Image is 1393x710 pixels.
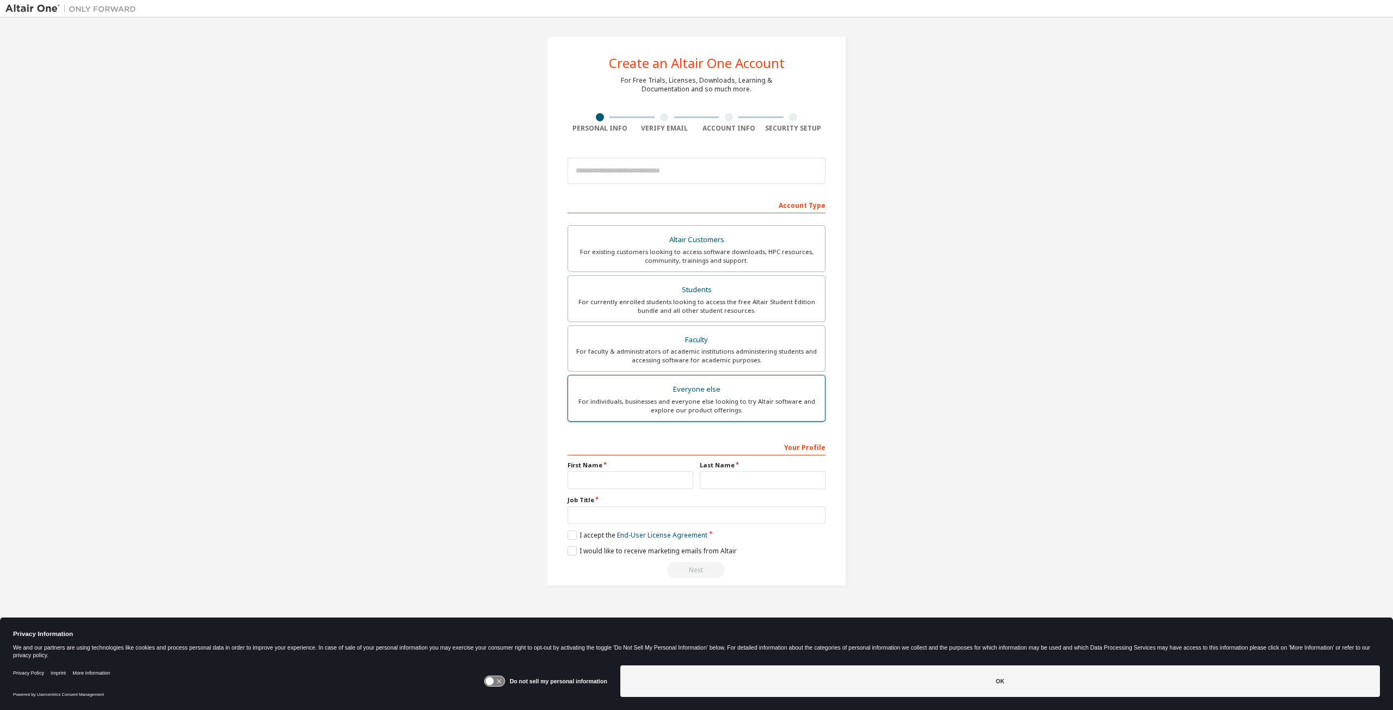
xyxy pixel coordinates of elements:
[621,76,772,94] div: For Free Trials, Licenses, Downloads, Learning & Documentation and so much more.
[5,3,141,14] img: Altair One
[609,57,785,70] div: Create an Altair One Account
[700,461,825,470] label: Last Name
[568,124,632,133] div: Personal Info
[575,347,818,365] div: For faculty & administrators of academic institutions administering students and accessing softwa...
[568,196,825,213] div: Account Type
[696,124,761,133] div: Account Info
[575,232,818,248] div: Altair Customers
[575,397,818,415] div: For individuals, businesses and everyone else looking to try Altair software and explore our prod...
[568,546,737,555] label: I would like to receive marketing emails from Altair
[568,496,825,504] label: Job Title
[617,530,707,540] a: End-User License Agreement
[575,332,818,348] div: Faculty
[575,382,818,397] div: Everyone else
[761,124,826,133] div: Security Setup
[575,298,818,315] div: For currently enrolled students looking to access the free Altair Student Edition bundle and all ...
[568,530,707,540] label: I accept the
[575,248,818,265] div: For existing customers looking to access software downloads, HPC resources, community, trainings ...
[568,438,825,455] div: Your Profile
[568,562,825,578] div: Read and acccept EULA to continue
[575,282,818,298] div: Students
[568,461,693,470] label: First Name
[632,124,697,133] div: Verify Email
